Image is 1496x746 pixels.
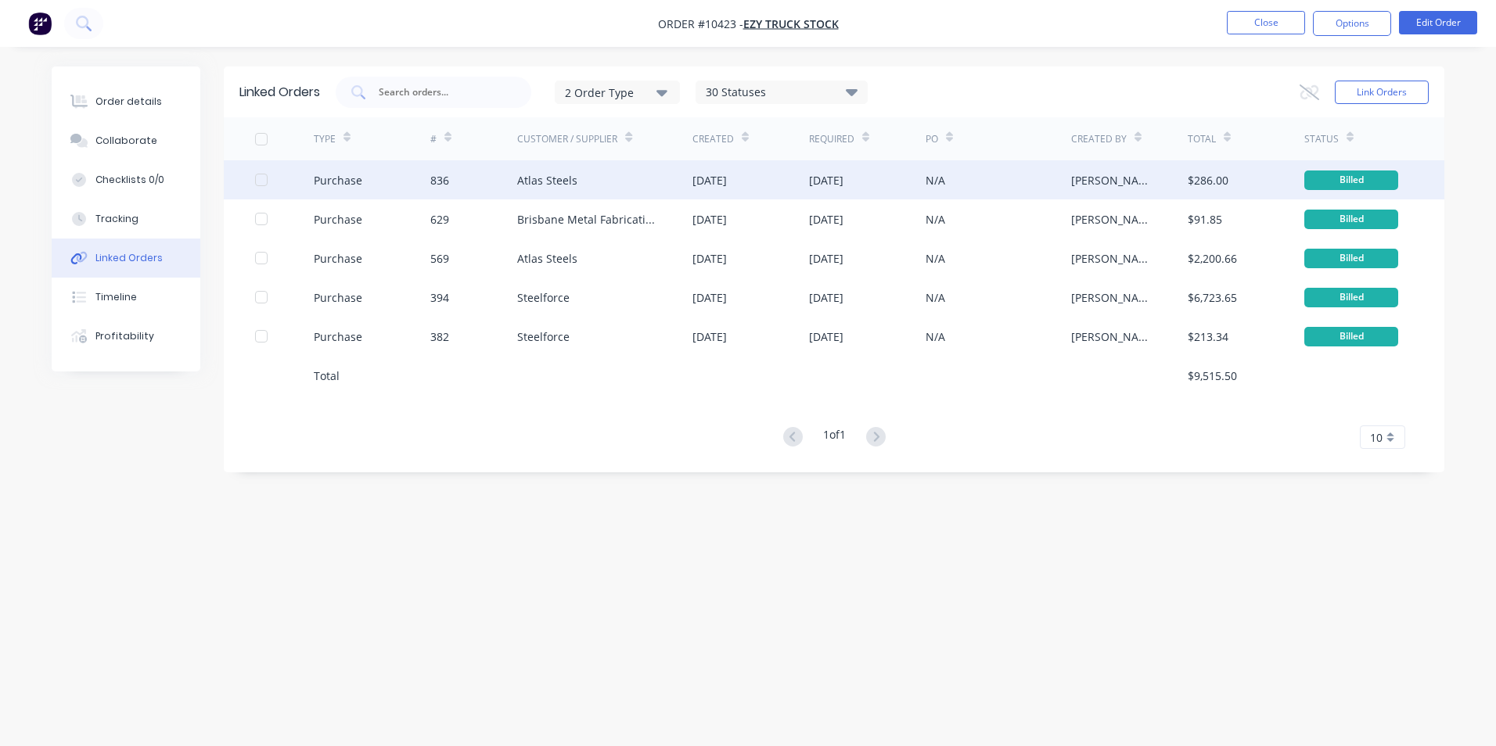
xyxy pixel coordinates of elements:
[430,289,449,306] div: 394
[692,172,727,188] div: [DATE]
[28,12,52,35] img: Factory
[926,172,945,188] div: N/A
[1304,132,1339,146] div: Status
[1071,250,1156,267] div: [PERSON_NAME]
[1188,211,1222,228] div: $91.85
[926,328,945,345] div: N/A
[926,289,945,306] div: N/A
[926,250,945,267] div: N/A
[692,289,727,306] div: [DATE]
[52,317,200,356] button: Profitability
[52,82,200,121] button: Order details
[377,84,507,100] input: Search orders...
[52,278,200,317] button: Timeline
[430,328,449,345] div: 382
[1071,172,1156,188] div: [PERSON_NAME]
[926,132,938,146] div: PO
[926,211,945,228] div: N/A
[430,172,449,188] div: 836
[430,250,449,267] div: 569
[692,132,734,146] div: Created
[95,329,154,343] div: Profitability
[95,290,137,304] div: Timeline
[95,173,164,187] div: Checklists 0/0
[565,84,670,100] div: 2 Order Type
[430,211,449,228] div: 629
[314,172,362,188] div: Purchase
[809,250,843,267] div: [DATE]
[809,328,843,345] div: [DATE]
[658,16,743,31] span: Order #10423 -
[1188,172,1228,188] div: $286.00
[95,134,157,148] div: Collaborate
[809,172,843,188] div: [DATE]
[823,426,846,449] div: 1 of 1
[95,212,138,226] div: Tracking
[1188,250,1237,267] div: $2,200.66
[692,211,727,228] div: [DATE]
[314,132,336,146] div: TYPE
[517,132,617,146] div: Customer / Supplier
[314,368,340,384] div: Total
[314,250,362,267] div: Purchase
[809,289,843,306] div: [DATE]
[517,328,570,345] div: Steelforce
[1188,132,1216,146] div: Total
[314,289,362,306] div: Purchase
[1188,368,1237,384] div: $9,515.50
[1399,11,1477,34] button: Edit Order
[1304,210,1398,229] div: Billed
[95,251,163,265] div: Linked Orders
[1304,170,1398,190] div: Billed
[1304,288,1398,307] div: Billed
[809,132,854,146] div: Required
[1188,328,1228,345] div: $213.34
[1071,289,1156,306] div: [PERSON_NAME]
[809,211,843,228] div: [DATE]
[1335,81,1429,104] button: Link Orders
[1313,11,1391,36] button: Options
[517,289,570,306] div: Steelforce
[1304,327,1398,346] div: Billed
[517,211,661,228] div: Brisbane Metal Fabrication Pty Ltd
[52,199,200,239] button: Tracking
[1188,289,1237,306] div: $6,723.65
[692,250,727,267] div: [DATE]
[1227,11,1305,34] button: Close
[1071,132,1127,146] div: Created By
[517,172,577,188] div: Atlas Steels
[314,328,362,345] div: Purchase
[517,250,577,267] div: Atlas Steels
[692,328,727,345] div: [DATE]
[696,84,867,101] div: 30 Statuses
[52,239,200,278] button: Linked Orders
[239,83,320,102] div: Linked Orders
[1370,429,1383,446] span: 10
[1071,211,1156,228] div: [PERSON_NAME]
[52,121,200,160] button: Collaborate
[1071,328,1156,345] div: [PERSON_NAME]
[52,160,200,199] button: Checklists 0/0
[743,16,839,31] a: Ezy Truck Stock
[95,95,162,109] div: Order details
[314,211,362,228] div: Purchase
[1304,249,1398,268] div: Billed
[430,132,437,146] div: #
[555,81,680,104] button: 2 Order Type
